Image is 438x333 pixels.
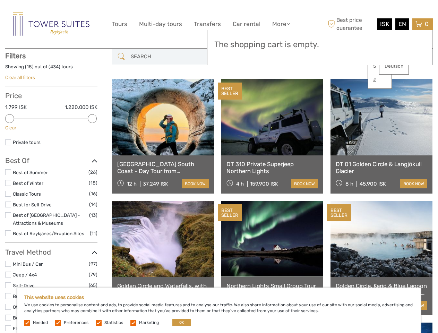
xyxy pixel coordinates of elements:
a: Classic Tours [13,191,41,197]
img: Reykjavik Residence [13,12,89,36]
input: SEARCH [128,51,211,63]
span: 4 h [236,181,244,187]
span: ISK [380,20,389,27]
div: 37.249 ISK [143,181,168,187]
h3: Price [5,92,97,100]
span: Best price guarantee [326,16,375,32]
a: Boat [13,315,23,321]
h5: This website uses cookies [24,294,414,300]
a: £ [368,74,392,87]
span: (14) [89,200,97,208]
a: Best for Self Drive [13,202,52,207]
a: DT 01 Golden Circle & Langjökull Glacier [336,161,427,175]
div: Showing ( ) out of ( ) tours [5,63,97,74]
a: Private tours [13,139,41,145]
span: (26) [88,168,97,176]
label: 18 [27,63,32,70]
span: (16) [89,190,97,198]
a: book now [400,179,427,188]
h3: Travel Method [5,248,97,256]
label: Marketing [139,320,159,326]
div: Clear [5,125,97,131]
a: book now [182,179,209,188]
a: Northern Lights Small Group Tour with Hot Cocoa & Free Photos [226,282,318,297]
div: BEST SELLER [218,83,242,100]
a: Other / Non-Travel [13,304,53,310]
a: Best of Winter [13,180,43,186]
h3: Best Of [5,156,97,165]
a: Bus [13,293,21,299]
div: We use cookies to personalise content and ads, to provide social media features and to analyse ou... [17,288,421,333]
a: Tours [112,19,127,29]
a: book now [291,179,318,188]
h3: The shopping cart is empty. [214,40,425,50]
a: Multi-day tours [139,19,182,29]
a: Jeep / 4x4 [13,272,37,277]
span: 0 [424,20,430,27]
span: (79) [89,271,97,279]
a: Car rental [233,19,260,29]
label: 1.220.000 ISK [65,104,97,111]
label: 434 [50,63,59,70]
span: (65) [89,281,97,289]
label: Statistics [104,320,123,326]
button: OK [172,319,191,326]
a: Golden Circle, Kerid & Blue Lagoon Small Group Tour with Admission Ticket [336,282,427,297]
label: Needed [33,320,48,326]
a: Mini Bus / Car [13,261,43,267]
a: Clear all filters [5,75,35,80]
a: More [272,19,290,29]
div: BEST SELLER [218,204,242,222]
a: [GEOGRAPHIC_DATA] South Coast - Day Tour from [GEOGRAPHIC_DATA] [117,161,209,175]
div: EN [395,18,409,30]
a: DT 310 Private Superjeep Northern Lights [226,161,318,175]
span: (18) [89,179,97,187]
div: BEST SELLER [327,204,351,222]
a: Best of [GEOGRAPHIC_DATA] - Attractions & Museums [13,212,80,226]
span: 12 h [127,181,137,187]
a: Transfers [194,19,221,29]
label: 1.799 ISK [5,104,27,111]
a: Best of Reykjanes/Eruption Sites [13,231,84,236]
span: (13) [89,211,97,219]
a: Flying [13,326,26,331]
a: Self-Drive [13,283,35,288]
div: 159.900 ISK [250,181,278,187]
label: Preferences [64,320,88,326]
a: $ [368,60,392,72]
strong: Filters [5,52,26,60]
div: 45.900 ISK [360,181,386,187]
span: 8 h [345,181,353,187]
a: Golden Circle and Waterfalls, with [GEOGRAPHIC_DATA] and Kerið in small group [117,282,209,297]
span: (97) [89,260,97,268]
a: Deutsch [379,60,409,72]
span: (11) [90,229,97,237]
a: Best of Summer [13,170,48,175]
